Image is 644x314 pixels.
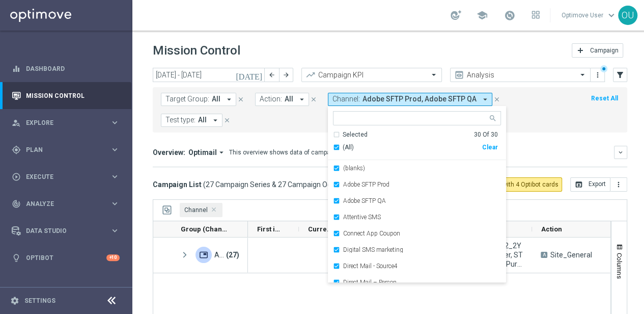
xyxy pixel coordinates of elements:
i: play_circle_outline [12,172,21,181]
span: keyboard_arrow_down [606,10,617,21]
i: open_in_browser [575,180,583,189]
label: Direct Mail - Source4 [343,263,398,269]
div: Adobe SFTP QA [333,193,501,209]
div: Connect App Coupon [333,225,501,242]
input: Select date range [153,68,265,82]
button: Reset All [590,93,619,104]
i: lightbulb [12,253,21,263]
span: Channel: [332,95,360,103]
span: Site_General [550,250,592,259]
span: Action [541,225,562,233]
span: Optimail [188,148,217,157]
a: Dashboard [26,55,120,82]
div: There are unsaved changes [600,65,607,72]
div: Row Groups [180,203,222,217]
span: Columns [615,253,624,279]
span: Campaign [590,47,619,54]
button: play_circle_outline Execute keyboard_arrow_right [11,173,120,181]
span: (27) [226,245,239,265]
i: close [493,96,500,103]
i: keyboard_arrow_right [110,199,120,208]
h3: Overview: [153,148,185,157]
button: close [309,94,318,105]
span: All [198,116,207,124]
span: Adobe SFTP Prod, Adobe SFTP QA [362,95,477,103]
div: Plan [12,145,110,154]
span: 27 Campaign Series & 27 Campaign Occurrences [206,180,363,189]
span: Channel Press DELETE to remove [180,203,222,217]
button: more_vert [593,69,603,81]
button: Action: All arrow_drop_down [255,93,309,106]
i: arrow_forward [283,71,290,78]
i: arrow_drop_down [225,95,234,104]
ng-dropdown-panel: Options list [328,130,506,283]
button: person_search Explore keyboard_arrow_right [11,119,120,127]
i: arrow_drop_down [217,148,226,157]
ng-select: (blanks), Adobe SFTP Prod, Adobe SFTP QA, Attentive SMS, Connect App Coupon and 25 more [328,111,506,283]
i: arrow_drop_down [297,95,306,104]
a: Optibot [26,244,106,271]
i: gps_fixed [12,145,21,154]
button: Test type: All arrow_drop_down [161,114,222,127]
button: add Campaign [572,43,623,58]
ng-select: Campaign KPI [301,68,442,82]
span: Plan [26,147,110,153]
button: open_in_browser Export [570,177,610,192]
a: Optimove Userkeyboard_arrow_down [561,8,618,23]
span: Target Group: [165,95,209,103]
button: track_changes Analyze keyboard_arrow_right [11,200,120,208]
i: add [576,46,584,55]
i: trending_up [305,70,316,80]
a: Settings [24,298,55,304]
i: filter_alt [615,70,625,80]
div: Mission Control [11,92,120,100]
span: school [477,10,488,21]
span: First in Range [257,225,282,233]
i: keyboard_arrow_right [110,145,120,154]
h3: Campaign List [153,180,366,189]
button: close [236,94,245,105]
i: keyboard_arrow_right [110,172,120,181]
span: ( [203,180,206,189]
span: Action: [260,95,282,103]
i: arrow_back [268,71,275,78]
div: Optibot [12,244,120,271]
div: Data Studio [12,226,110,235]
div: 30 Of 30 [474,130,498,139]
div: Dashboard [12,55,120,82]
div: +10 [106,254,120,261]
span: Current Status [308,225,332,233]
div: gps_fixed Plan keyboard_arrow_right [11,146,120,154]
span: All [212,95,220,103]
button: close [492,94,501,105]
label: Direct Mail – Person [343,279,397,285]
label: Attentive SMS [343,214,381,220]
label: Adobe SFTP Prod [343,181,389,188]
span: (All) [343,143,354,152]
span: Data Studio [26,228,110,234]
button: arrow_back [265,68,279,82]
button: keyboard_arrow_down [614,146,627,159]
label: Digital SMS marketing [343,247,403,253]
span: A [541,252,547,258]
button: arrow_forward [279,68,293,82]
span: Group (Channel) [181,225,231,233]
div: Analyze [12,199,110,208]
button: equalizer Dashboard [11,65,120,73]
i: [DATE] [236,70,263,80]
img: Adobe SFTP Prod [195,247,212,263]
i: equalizer [12,64,21,73]
div: This overview shows data of campaigns executed via Optimail [229,148,405,157]
div: Mission Control [12,82,120,109]
i: keyboard_arrow_right [110,118,120,127]
h1: Mission Control [153,43,240,58]
button: Optimail arrow_drop_down [185,148,229,157]
span: Execute [26,174,110,180]
div: Selected [343,130,368,139]
multiple-options-button: Export to CSV [570,180,627,188]
button: Channel: Adobe SFTP Prod, Adobe SFTP QA arrow_drop_down [328,93,492,106]
button: lightbulb Optibot +10 [11,254,120,262]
